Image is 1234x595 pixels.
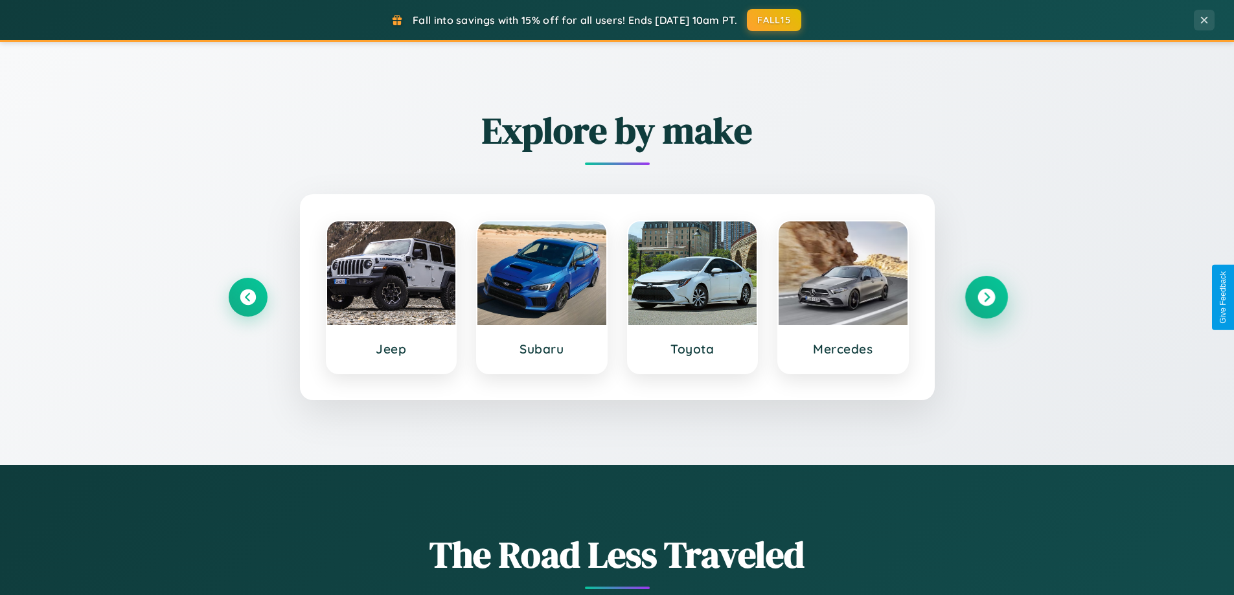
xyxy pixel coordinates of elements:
[413,14,737,27] span: Fall into savings with 15% off for all users! Ends [DATE] 10am PT.
[792,341,895,357] h3: Mercedes
[490,341,593,357] h3: Subaru
[641,341,744,357] h3: Toyota
[747,9,801,31] button: FALL15
[229,530,1006,579] h1: The Road Less Traveled
[1218,271,1228,324] div: Give Feedback
[229,106,1006,155] h2: Explore by make
[340,341,443,357] h3: Jeep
